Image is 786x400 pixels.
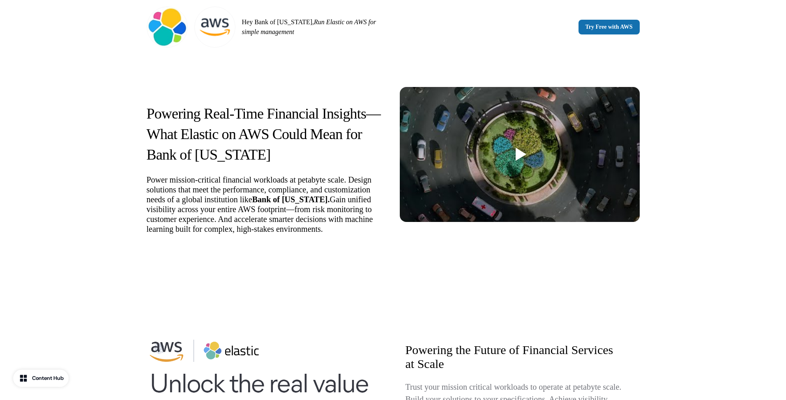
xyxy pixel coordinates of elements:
strong: Bank of [US_STATE]. [252,195,330,204]
p: Hey Bank of [US_STATE], [242,17,390,37]
a: Try Free with AWS [579,20,640,34]
p: Power mission-critical financial workloads at petabyte scale. Design solutions that meet the perf... [147,175,387,234]
button: Content Hub [13,370,69,387]
div: Content Hub [32,374,64,382]
p: Powering Real-Time Financial Insights—What Elastic on AWS Could Mean for Bank of [US_STATE] [147,103,387,165]
h2: Powering the Future of Financial Services at Scale [406,343,625,371]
